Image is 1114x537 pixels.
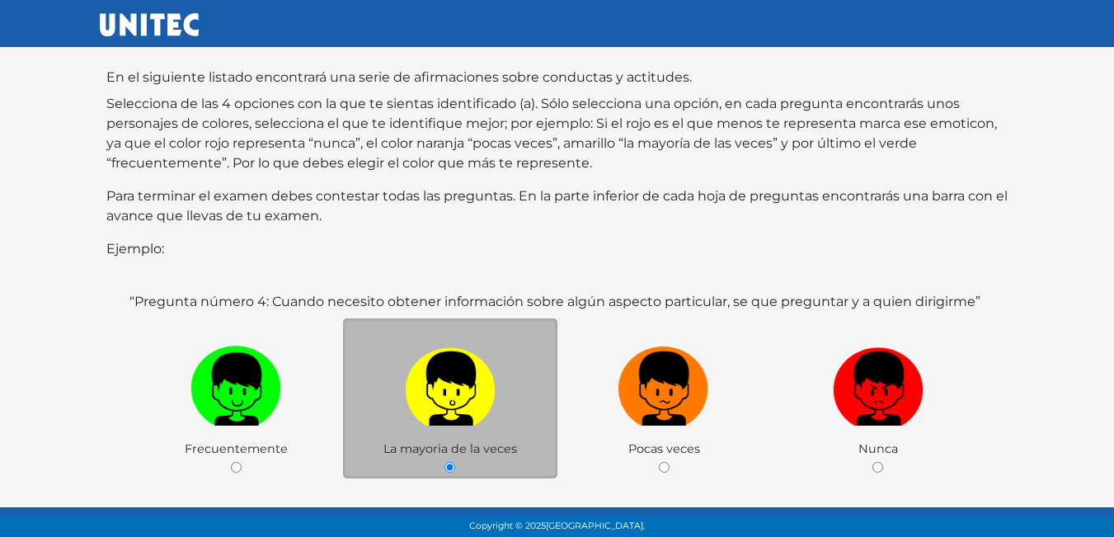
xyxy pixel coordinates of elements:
[106,239,1008,259] p: Ejemplo:
[129,292,980,312] label: “Pregunta número 4: Cuando necesito obtener información sobre algún aspecto particular, se que pr...
[106,68,1008,87] p: En el siguiente listado encontrará una serie de afirmaciones sobre conductas y actitudes.
[405,340,496,426] img: a1.png
[100,13,199,36] img: UNITEC
[628,441,700,456] span: Pocas veces
[106,186,1008,226] p: Para terminar el examen debes contestar todas las preguntas. En la parte inferior de cada hoja de...
[106,94,1008,173] p: Selecciona de las 4 opciones con la que te sientas identificado (a). Sólo selecciona una opción, ...
[190,340,281,426] img: v1.png
[618,340,709,426] img: n1.png
[858,441,898,456] span: Nunca
[185,441,288,456] span: Frecuentemente
[546,521,645,531] span: [GEOGRAPHIC_DATA].
[383,441,517,456] span: La mayoria de la veces
[833,340,924,426] img: r1.png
